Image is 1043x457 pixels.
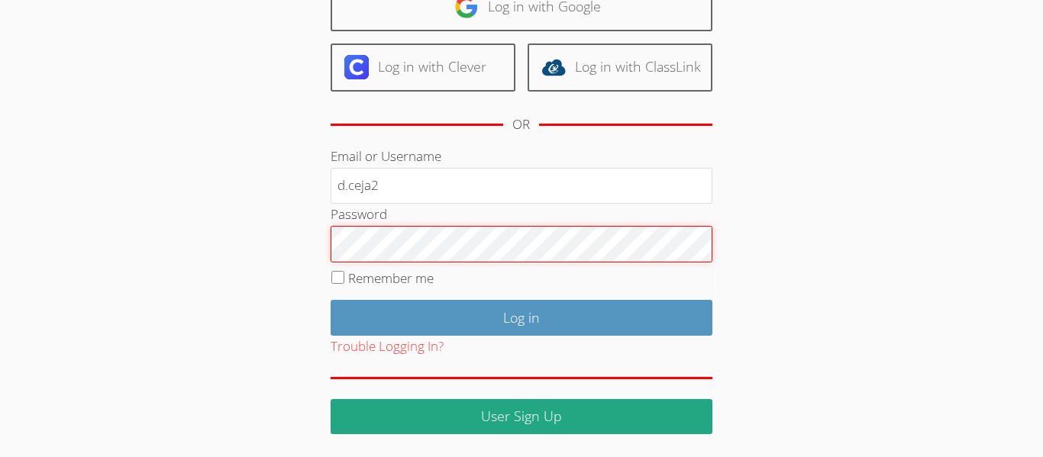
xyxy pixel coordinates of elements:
[331,336,444,358] button: Trouble Logging In?
[348,269,434,287] label: Remember me
[541,55,566,79] img: classlink-logo-d6bb404cc1216ec64c9a2012d9dc4662098be43eaf13dc465df04b49fa7ab582.svg
[331,147,441,165] label: Email or Username
[512,114,530,136] div: OR
[331,43,515,92] a: Log in with Clever
[331,300,712,336] input: Log in
[528,43,712,92] a: Log in with ClassLink
[331,205,387,223] label: Password
[331,399,712,435] a: User Sign Up
[344,55,369,79] img: clever-logo-6eab21bc6e7a338710f1a6ff85c0baf02591cd810cc4098c63d3a4b26e2feb20.svg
